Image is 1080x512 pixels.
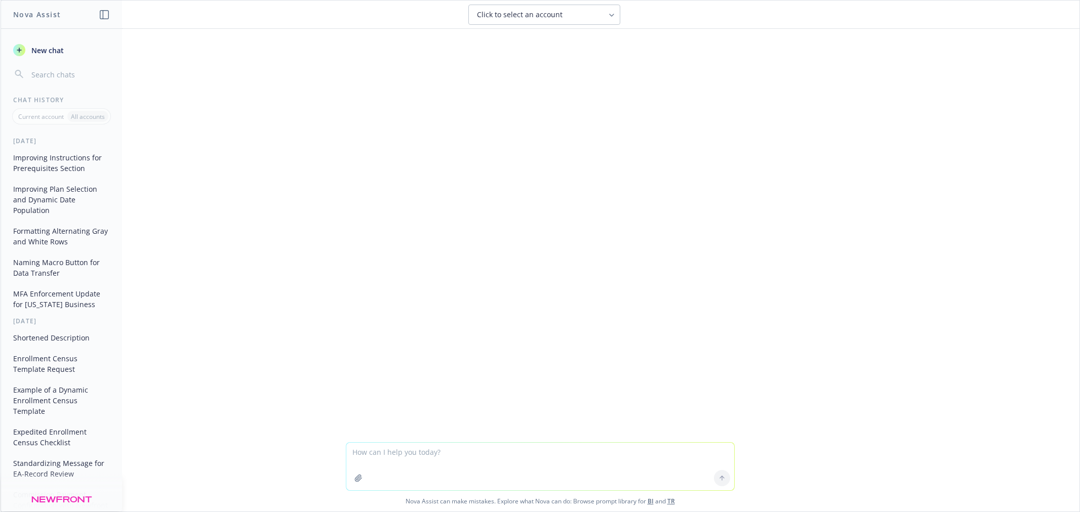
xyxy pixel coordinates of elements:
button: Shortened Description [9,329,114,346]
p: Current account [18,112,64,121]
p: All accounts [71,112,105,121]
button: New chat [9,41,114,59]
button: Formatting Alternating Gray and White Rows [9,223,114,250]
a: TR [667,497,675,505]
span: Click to select an account [477,10,563,20]
button: Naming Macro Button for Data Transfer [9,254,114,281]
span: New chat [29,45,64,56]
input: Search chats [29,67,110,81]
button: Expedited Enrollment Census Checklist [9,423,114,451]
button: Example of a Dynamic Enrollment Census Template [9,381,114,419]
button: Improving Plan Selection and Dynamic Date Population [9,181,114,219]
span: Nova Assist can make mistakes. Explore what Nova can do: Browse prompt library for and [5,491,1075,511]
h1: Nova Assist [13,9,61,20]
a: BI [648,497,654,505]
div: [DATE] [1,317,122,325]
button: Click to select an account [468,5,620,25]
div: Chat History [1,96,122,104]
button: Improving Instructions for Prerequisites Section [9,149,114,177]
button: Standardizing Message for EA-Record Review [9,455,114,482]
button: Enrollment Census Template Request [9,350,114,377]
button: MFA Enforcement Update for [US_STATE] Business [9,285,114,313]
div: [DATE] [1,137,122,145]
